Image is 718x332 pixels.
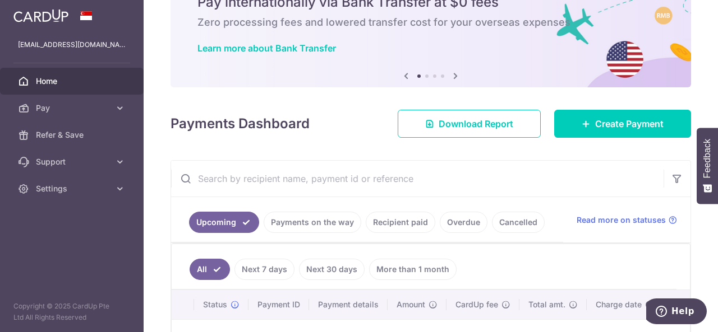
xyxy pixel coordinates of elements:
[596,299,642,310] span: Charge date
[299,259,365,280] a: Next 30 days
[264,212,361,233] a: Payments on the way
[36,129,110,141] span: Refer & Save
[369,259,457,280] a: More than 1 month
[595,117,664,130] span: Create Payment
[13,9,68,22] img: CardUp
[398,110,541,138] a: Download Report
[455,299,498,310] span: CardUp fee
[309,290,388,319] th: Payment details
[171,114,310,134] h4: Payments Dashboard
[577,214,666,226] span: Read more on statuses
[528,299,565,310] span: Total amt.
[646,298,707,326] iframe: Opens a widget where you can find more information
[440,212,487,233] a: Overdue
[577,214,677,226] a: Read more on statuses
[36,102,110,114] span: Pay
[197,16,664,29] h6: Zero processing fees and lowered transfer cost for your overseas expenses
[554,110,691,138] a: Create Payment
[171,161,664,197] input: Search by recipient name, payment id or reference
[190,259,230,280] a: All
[36,156,110,167] span: Support
[702,139,712,178] span: Feedback
[492,212,545,233] a: Cancelled
[36,183,110,194] span: Settings
[366,212,435,233] a: Recipient paid
[697,128,718,204] button: Feedback - Show survey
[397,299,425,310] span: Amount
[203,299,227,310] span: Status
[189,212,259,233] a: Upcoming
[18,39,126,50] p: [EMAIL_ADDRESS][DOMAIN_NAME]
[234,259,294,280] a: Next 7 days
[36,76,110,87] span: Home
[439,117,513,130] span: Download Report
[248,290,309,319] th: Payment ID
[197,43,336,54] a: Learn more about Bank Transfer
